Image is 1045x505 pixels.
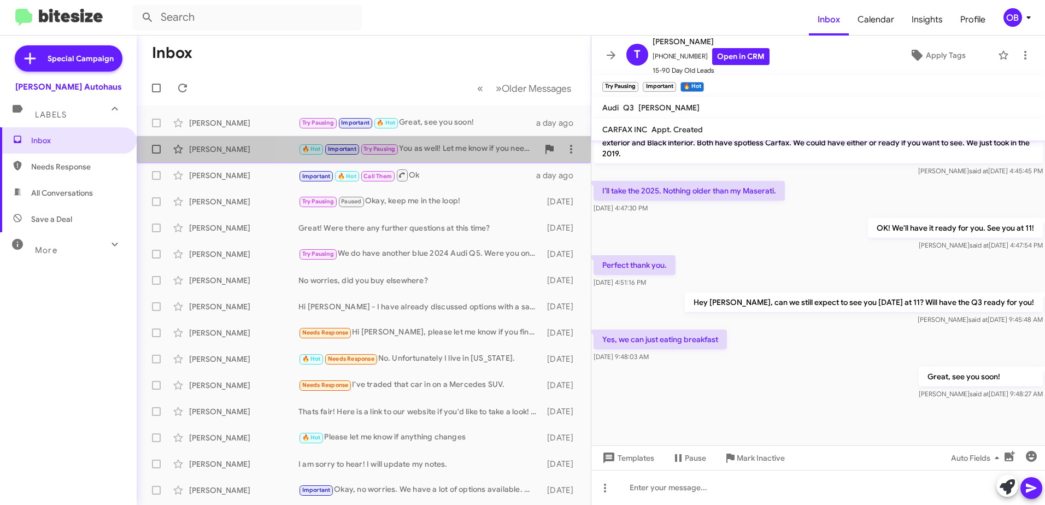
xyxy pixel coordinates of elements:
div: Great! Were there any further questions at this time? [298,222,542,233]
div: OB [1003,8,1022,27]
div: [PERSON_NAME] [189,196,298,207]
span: 15-90 Day Old Leads [653,65,770,76]
span: Try Pausing [363,145,395,152]
p: Perfect thank you. [594,255,676,275]
div: [PERSON_NAME] [189,327,298,338]
span: Call Them [363,173,392,180]
div: [DATE] [542,432,582,443]
span: Pause [685,448,706,468]
span: said at [970,390,989,398]
div: [DATE] [542,249,582,260]
div: [PERSON_NAME] [189,432,298,443]
div: [DATE] [542,459,582,469]
p: I’ll take the 2025. Nothing older than my Maserati. [594,181,785,201]
span: 🔥 Hot [302,145,321,152]
div: [DATE] [542,406,582,417]
span: Mark Inactive [737,448,785,468]
span: Inbox [31,135,124,146]
button: Next [489,77,578,99]
span: Labels [35,110,67,120]
button: Pause [663,448,715,468]
span: Needs Response [302,381,349,389]
span: Important [328,145,356,152]
div: Ok [298,168,536,182]
small: Try Pausing [602,82,638,92]
div: [PERSON_NAME] [189,406,298,417]
span: 🔥 Hot [302,355,321,362]
span: [DATE] 4:51:16 PM [594,278,646,286]
span: Important [341,119,369,126]
span: » [496,81,502,95]
div: No worries, did you buy elsewhere? [298,275,542,286]
div: No. Unfortunately I live in [US_STATE]. [298,353,542,365]
h1: Inbox [152,44,192,62]
div: [DATE] [542,354,582,365]
span: 🔥 Hot [338,173,356,180]
div: [PERSON_NAME] [189,485,298,496]
span: Calendar [849,4,903,36]
small: 🔥 Hot [680,82,704,92]
div: [PERSON_NAME] [189,222,298,233]
span: « [477,81,483,95]
p: OK! We'll have it ready for you. See you at 11! [868,218,1043,238]
button: Apply Tags [882,45,993,65]
a: Special Campaign [15,45,122,72]
span: said at [968,315,988,324]
span: All Conversations [31,187,93,198]
span: More [35,245,57,255]
span: Templates [600,448,654,468]
a: Insights [903,4,952,36]
button: OB [994,8,1033,27]
span: Older Messages [502,83,571,95]
span: said at [969,167,988,175]
span: Audi [602,103,619,113]
div: Hi [PERSON_NAME], please let me know if you find car with the following features. 2024 to 25, gle... [298,326,542,339]
span: [PERSON_NAME] [653,35,770,48]
div: [PERSON_NAME] Autohaus [15,81,122,92]
span: 🔥 Hot [377,119,395,126]
span: 🔥 Hot [302,434,321,441]
div: [PERSON_NAME] [189,170,298,181]
div: Okay, keep me in the loop! [298,195,542,208]
div: [PERSON_NAME] [189,275,298,286]
button: Previous [471,77,490,99]
div: You as well! Let me know if you need anything else! [298,143,538,155]
span: Q3 [623,103,634,113]
span: Important [302,486,331,494]
p: Pre-owned then? I only have a 2025 pre-owned with Blue exterior and gray interior and a 2019 Q3 w... [594,122,1043,163]
span: [PERSON_NAME] [DATE] 4:45:45 PM [918,167,1043,175]
p: Hey [PERSON_NAME], can we still expect to see you [DATE] at 11? Will have the Q3 ready for you! [685,292,1043,312]
div: [PERSON_NAME] [189,144,298,155]
div: [PERSON_NAME] [189,459,298,469]
div: [DATE] [542,222,582,233]
div: [DATE] [542,275,582,286]
div: a day ago [536,170,582,181]
div: [PERSON_NAME] [189,301,298,312]
div: [PERSON_NAME] [189,354,298,365]
div: [DATE] [542,301,582,312]
div: I am sorry to hear! I will update my notes. [298,459,542,469]
button: Templates [591,448,663,468]
span: Important [302,173,331,180]
button: Auto Fields [942,448,1012,468]
span: [PERSON_NAME] [DATE] 9:48:27 AM [919,390,1043,398]
span: said at [970,241,989,249]
p: Great, see you soon! [919,367,1043,386]
span: Profile [952,4,994,36]
span: Try Pausing [302,119,334,126]
div: Okay, no worries. We have a lot of options available. We can reconnect later on! [298,484,542,496]
div: Please let me know if anything changes [298,431,542,444]
span: CARFAX INC [602,125,647,134]
div: I've traded that car in on a Mercedes SUV. [298,379,542,391]
span: [DATE] 4:47:30 PM [594,204,648,212]
small: Important [643,82,676,92]
div: [PERSON_NAME] [189,249,298,260]
a: Inbox [809,4,849,36]
div: Great, see you soon! [298,116,536,129]
span: Special Campaign [48,53,114,64]
span: Needs Response [302,329,349,336]
a: Open in CRM [712,48,770,65]
span: Try Pausing [302,198,334,205]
